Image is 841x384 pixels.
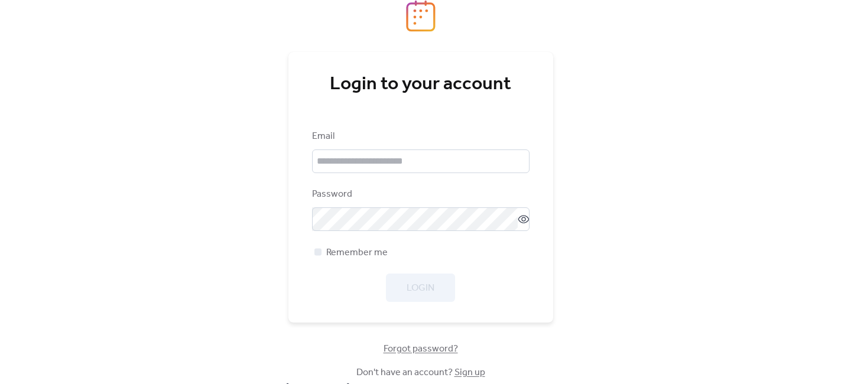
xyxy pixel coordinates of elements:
span: Forgot password? [384,342,458,356]
span: Remember me [326,246,388,260]
div: Password [312,187,527,201]
a: Sign up [454,363,485,382]
span: Don't have an account? [356,366,485,380]
div: Email [312,129,527,144]
div: Login to your account [312,73,530,96]
a: Forgot password? [384,346,458,352]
